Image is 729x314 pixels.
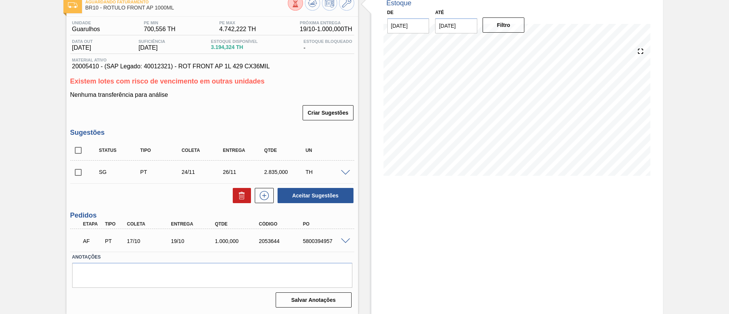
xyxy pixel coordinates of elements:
[81,233,104,249] div: Aguardando Faturamento
[72,44,93,51] span: [DATE]
[387,10,394,15] label: De
[103,221,126,227] div: Tipo
[304,148,350,153] div: UN
[262,148,308,153] div: Qtde
[387,18,429,33] input: dd/mm/yyyy
[213,238,262,244] div: 1.000,000
[139,44,165,51] span: [DATE]
[300,21,352,25] span: Próxima Entrega
[211,39,258,44] span: Estoque Disponível
[70,92,354,98] p: Nenhuma transferência para análise
[257,238,306,244] div: 2053644
[72,252,352,263] label: Anotações
[81,221,104,227] div: Etapa
[169,238,218,244] div: 19/10/2025
[276,292,352,308] button: Salvar Anotações
[251,188,274,203] div: Nova sugestão
[144,26,175,33] span: 700,556 TH
[169,221,218,227] div: Entrega
[68,2,77,8] img: Ícone
[300,26,352,33] span: 19/10 - 1.000,000 TH
[70,77,265,85] span: Existem lotes com risco de vencimento em outras unidades
[72,58,352,62] span: Material ativo
[125,238,174,244] div: 17/10/2025
[180,148,226,153] div: Coleta
[72,26,100,33] span: Guarulhos
[125,221,174,227] div: Coleta
[72,21,100,25] span: Unidade
[303,105,353,120] button: Criar Sugestões
[303,39,352,44] span: Estoque Bloqueado
[144,21,175,25] span: PE MIN
[483,17,525,33] button: Filtro
[138,148,184,153] div: Tipo
[301,238,350,244] div: 5800394957
[435,18,477,33] input: dd/mm/yyyy
[304,169,350,175] div: TH
[301,39,354,51] div: -
[97,148,143,153] div: Status
[262,169,308,175] div: 2.835,000
[83,238,102,244] p: AF
[278,188,353,203] button: Aceitar Sugestões
[219,26,256,33] span: 4.742,222 TH
[97,169,143,175] div: Sugestão Criada
[257,221,306,227] div: Código
[103,238,126,244] div: Pedido de Transferência
[303,104,354,121] div: Criar Sugestões
[139,39,165,44] span: Suficiência
[229,188,251,203] div: Excluir Sugestões
[85,5,288,11] span: BR10 - RÓTULO FRONT AP 1000ML
[70,211,354,219] h3: Pedidos
[221,148,267,153] div: Entrega
[72,63,352,70] span: 20005410 - (SAP Legado: 40012321) - ROT FRONT AP 1L 429 CX36MIL
[138,169,184,175] div: Pedido de Transferência
[180,169,226,175] div: 24/11/2025
[211,44,258,50] span: 3.194,324 TH
[213,221,262,227] div: Qtde
[435,10,444,15] label: Até
[72,39,93,44] span: Data out
[301,221,350,227] div: PO
[70,129,354,137] h3: Sugestões
[221,169,267,175] div: 26/11/2025
[274,187,354,204] div: Aceitar Sugestões
[219,21,256,25] span: PE MAX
